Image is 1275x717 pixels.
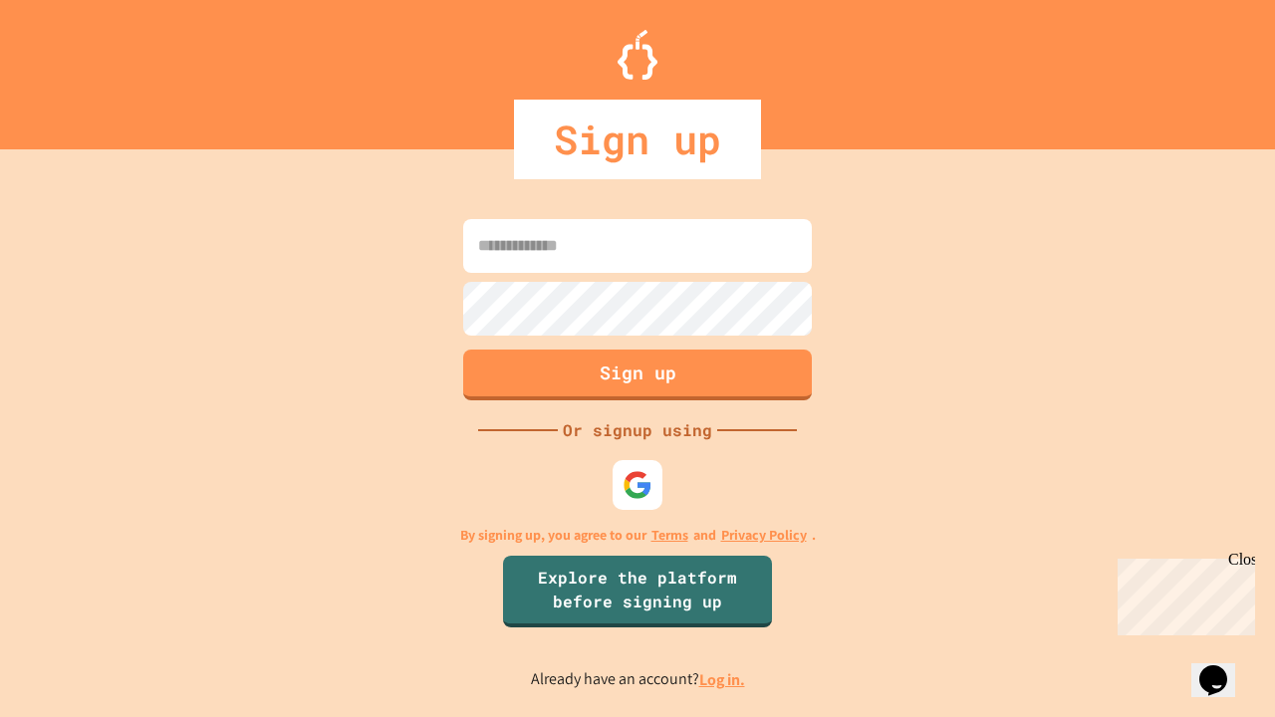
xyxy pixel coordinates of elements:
[514,100,761,179] div: Sign up
[8,8,137,126] div: Chat with us now!Close
[503,556,772,627] a: Explore the platform before signing up
[699,669,745,690] a: Log in.
[558,418,717,442] div: Or signup using
[1110,551,1255,635] iframe: chat widget
[618,30,657,80] img: Logo.svg
[460,525,816,546] p: By signing up, you agree to our and .
[1191,637,1255,697] iframe: chat widget
[721,525,807,546] a: Privacy Policy
[531,667,745,692] p: Already have an account?
[623,470,652,500] img: google-icon.svg
[651,525,688,546] a: Terms
[463,350,812,400] button: Sign up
